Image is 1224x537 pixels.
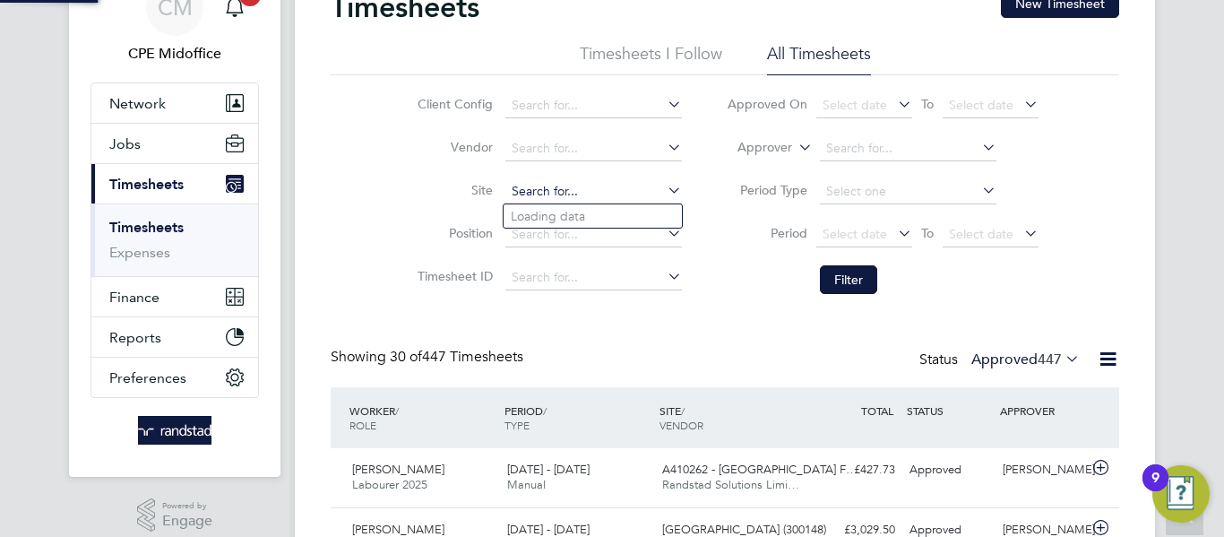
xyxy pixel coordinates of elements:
[91,164,258,204] button: Timesheets
[109,176,184,193] span: Timesheets
[1152,465,1210,523] button: Open Resource Center, 9 new notifications
[162,498,212,514] span: Powered by
[91,416,259,445] a: Go to home page
[820,136,996,161] input: Search for...
[543,403,547,418] span: /
[823,226,887,242] span: Select date
[505,222,682,247] input: Search for...
[352,477,427,492] span: Labourer 2025
[681,403,685,418] span: /
[345,394,500,441] div: WORKER
[823,97,887,113] span: Select date
[91,317,258,357] button: Reports
[949,226,1013,242] span: Select date
[662,462,858,477] span: A410262 - [GEOGRAPHIC_DATA] F…
[996,394,1089,427] div: APPROVER
[507,477,546,492] span: Manual
[352,522,444,537] span: [PERSON_NAME]
[109,369,186,386] span: Preferences
[162,514,212,529] span: Engage
[1038,351,1062,368] span: 447
[505,93,682,118] input: Search for...
[390,348,523,366] span: 447 Timesheets
[109,219,184,236] a: Timesheets
[507,522,590,537] span: [DATE] - [DATE]
[820,179,996,204] input: Select one
[820,265,877,294] button: Filter
[412,268,493,284] label: Timesheet ID
[507,462,590,477] span: [DATE] - [DATE]
[505,136,682,161] input: Search for...
[109,289,159,306] span: Finance
[390,348,422,366] span: 30 of
[91,204,258,276] div: Timesheets
[504,204,682,228] li: Loading data
[91,124,258,163] button: Jobs
[91,83,258,123] button: Network
[902,455,996,485] div: Approved
[949,97,1013,113] span: Select date
[91,43,259,65] span: CPE Midoffice
[809,455,902,485] div: £427.73
[109,329,161,346] span: Reports
[662,522,826,537] span: [GEOGRAPHIC_DATA] (300148)
[655,394,810,441] div: SITE
[109,135,141,152] span: Jobs
[727,182,807,198] label: Period Type
[349,418,376,432] span: ROLE
[331,348,527,367] div: Showing
[902,394,996,427] div: STATUS
[412,96,493,112] label: Client Config
[500,394,655,441] div: PERIOD
[412,139,493,155] label: Vendor
[996,455,1089,485] div: [PERSON_NAME]
[138,416,212,445] img: randstad-logo-retina.png
[412,182,493,198] label: Site
[91,277,258,316] button: Finance
[109,244,170,261] a: Expenses
[91,358,258,397] button: Preferences
[412,225,493,241] label: Position
[916,221,939,245] span: To
[767,43,871,75] li: All Timesheets
[504,418,530,432] span: TYPE
[971,351,1080,368] label: Approved
[505,265,682,290] input: Search for...
[727,96,807,112] label: Approved On
[1151,478,1159,501] div: 9
[659,418,703,432] span: VENDOR
[916,92,939,116] span: To
[137,498,213,533] a: Powered byEngage
[727,225,807,241] label: Period
[711,139,792,157] label: Approver
[580,43,722,75] li: Timesheets I Follow
[919,348,1083,373] div: Status
[505,179,682,204] input: Search for...
[109,95,166,112] span: Network
[861,403,893,418] span: TOTAL
[352,462,444,477] span: [PERSON_NAME]
[662,477,799,492] span: Randstad Solutions Limi…
[395,403,399,418] span: /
